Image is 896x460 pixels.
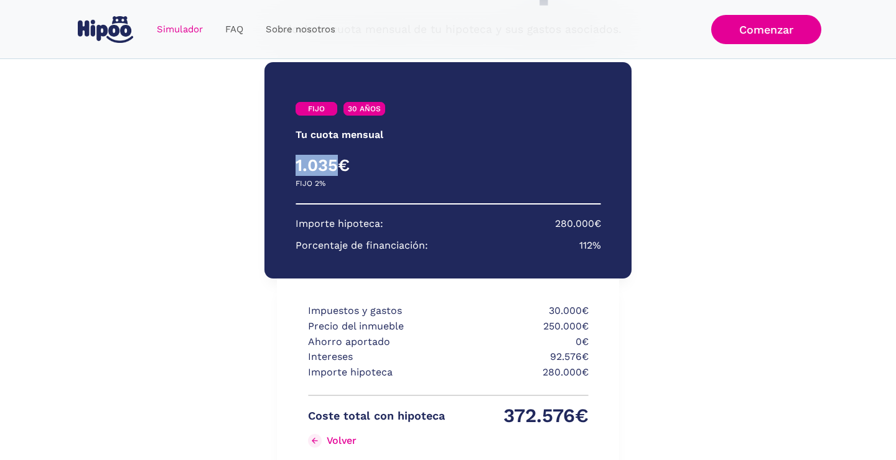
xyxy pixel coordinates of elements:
p: Importe hipoteca: [296,216,383,232]
p: Tu cuota mensual [296,127,383,143]
p: 30.000€ [452,303,589,319]
a: Comenzar [711,15,821,44]
p: 92.576€ [452,349,589,365]
p: Coste total con hipoteca [308,408,445,424]
p: Importe hipoteca [308,365,445,380]
p: 0€ [452,334,589,350]
p: FIJO 2% [296,176,325,191]
a: 30 AÑOS [343,102,385,116]
p: Impuestos y gastos [308,303,445,319]
div: Volver [327,435,357,446]
p: Ahorro aportado [308,334,445,350]
p: 372.576€ [452,408,589,424]
p: 280.000€ [555,216,601,232]
p: 250.000€ [452,319,589,334]
p: Precio del inmueble [308,319,445,334]
a: home [75,11,136,48]
a: Sobre nosotros [254,17,347,42]
a: FAQ [214,17,254,42]
a: FIJO [296,102,337,116]
p: 112% [579,238,601,254]
p: 280.000€ [452,365,589,380]
p: Intereses [308,349,445,365]
p: Porcentaje de financiación: [296,238,428,254]
a: Volver [308,431,445,451]
a: Simulador [146,17,214,42]
h4: 1.035€ [296,155,449,176]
